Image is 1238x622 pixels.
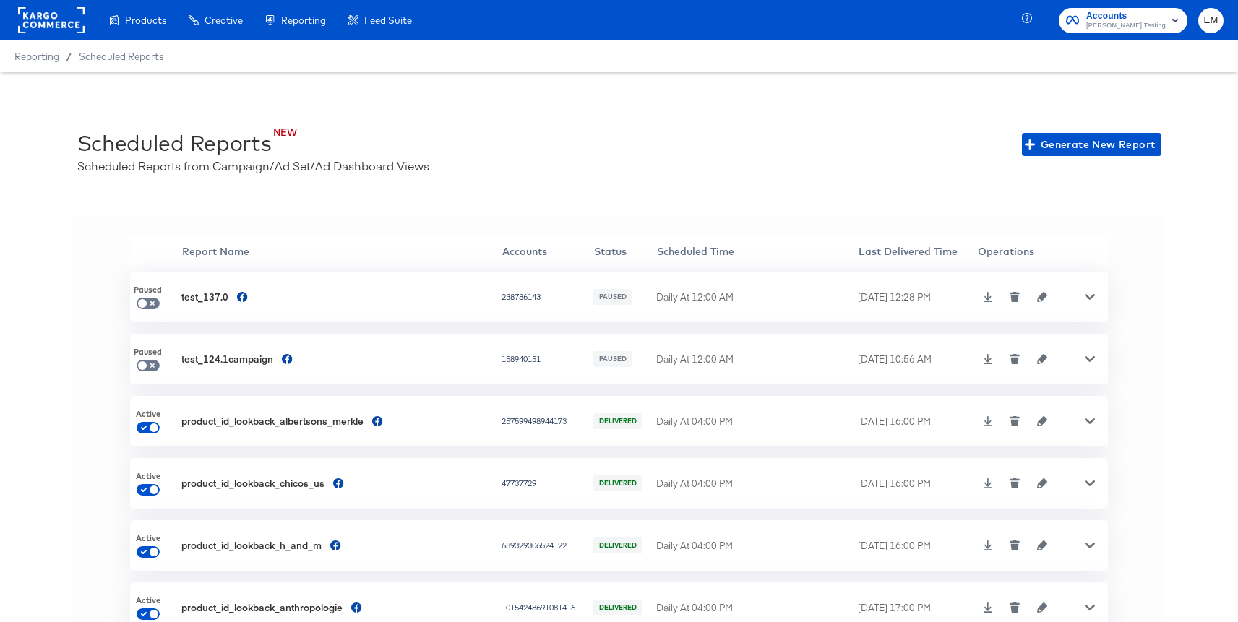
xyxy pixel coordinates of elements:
[181,539,322,553] div: product_id_lookback_h_and_m
[858,290,973,304] div: [DATE] 12:28 PM
[656,237,858,266] th: Scheduled Time
[1072,520,1108,571] div: Toggle Row Expanded
[598,293,628,302] span: PAUSED
[205,14,243,26] span: Creative
[502,291,590,303] div: 238786143
[656,290,854,304] div: Daily At 12:00 AM
[134,285,162,296] span: Paused
[181,415,364,428] div: product_id_lookback_albertsons_merkle
[103,126,298,139] div: NEW
[14,51,59,62] span: Reporting
[598,541,638,550] span: DELIVERED
[77,157,429,174] div: Scheduled Reports from Campaign/Ad Set/Ad Dashboard Views
[598,355,628,364] span: PAUSED
[1086,20,1166,32] span: [PERSON_NAME] Testing
[1059,8,1187,33] button: Accounts[PERSON_NAME] Testing
[598,417,638,426] span: DELIVERED
[134,347,162,358] span: Paused
[1022,133,1161,156] button: Generate New Report
[136,595,160,607] span: Active
[79,51,163,62] a: Scheduled Reports
[181,601,343,615] div: product_id_lookback_anthropologie
[136,409,160,420] span: Active
[858,415,973,428] div: [DATE] 16:00 PM
[858,539,973,553] div: [DATE] 16:00 PM
[1072,396,1108,446] div: Toggle Row Expanded
[656,539,854,553] div: Daily At 04:00 PM
[181,353,273,366] div: test_124.1campaign
[1198,8,1224,33] button: EM
[502,237,593,266] th: Accounts
[656,353,854,366] div: Daily At 12:00 AM
[1072,458,1108,509] div: Toggle Row Expanded
[136,533,160,545] span: Active
[1086,9,1166,24] span: Accounts
[77,129,272,157] div: Scheduled Reports
[502,415,590,427] div: 257599498944173
[598,603,638,613] span: DELIVERED
[656,477,854,491] div: Daily At 04:00 PM
[181,290,228,304] div: test_137.0
[1072,334,1108,384] div: Toggle Row Expanded
[281,14,326,26] span: Reporting
[181,477,324,491] div: product_id_lookback_chicos_us
[59,51,79,62] span: /
[858,601,973,615] div: [DATE] 17:00 PM
[594,244,655,259] div: Status
[1072,272,1108,322] div: Toggle Row Expanded
[1204,12,1218,29] span: EM
[502,540,590,551] div: 639329306524122
[656,415,854,428] div: Daily At 04:00 PM
[182,244,501,259] div: Report Name
[977,237,1072,266] th: Operations
[598,479,638,488] span: DELIVERED
[502,602,590,613] div: 10154248691081416
[1028,136,1156,154] span: Generate New Report
[858,237,977,266] th: Last Delivered Time
[125,14,166,26] span: Products
[502,353,590,365] div: 158940151
[364,14,412,26] span: Feed Suite
[136,471,160,483] span: Active
[502,478,590,489] div: 47737729
[858,477,973,491] div: [DATE] 16:00 PM
[858,353,973,366] div: [DATE] 10:56 AM
[656,601,854,615] div: Daily At 04:00 PM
